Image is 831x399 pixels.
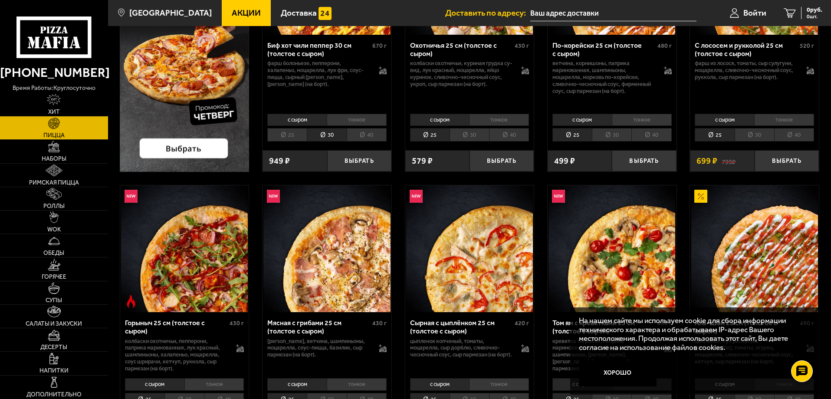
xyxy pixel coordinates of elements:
button: Выбрать [327,150,391,171]
span: Войти [743,9,766,17]
li: тонкое [327,378,387,390]
input: Ваш адрес доставки [530,5,696,21]
p: креветка тигровая, паприка маринованная, [PERSON_NAME], шампиньоны, [PERSON_NAME], [PERSON_NAME],... [552,338,655,373]
span: Римская пицца [29,180,79,186]
span: 579 ₽ [412,157,433,165]
img: Новинка [125,190,138,203]
li: 40 [489,128,529,142]
img: Острое блюдо [125,295,138,308]
img: Горыныч 25 см (толстое с сыром) [121,185,248,312]
li: тонкое [612,114,672,126]
li: 25 [552,128,592,142]
button: Выбрать [755,150,819,171]
a: АкционныйАль-Шам 25 см (толстое с сыром) [690,185,819,312]
span: 670 г [372,42,387,49]
a: НовинкаМясная с грибами 25 см (толстое с сыром) [263,185,391,312]
img: Акционный [694,190,707,203]
li: с сыром [410,378,470,390]
li: с сыром [410,114,470,126]
li: 30 [307,128,346,142]
span: 480 г [657,42,672,49]
li: 40 [347,128,387,142]
span: 949 ₽ [269,157,290,165]
span: 0 шт. [807,14,822,19]
img: Новинка [267,190,280,203]
span: 520 г [800,42,814,49]
span: Напитки [39,368,69,374]
p: ветчина, корнишоны, паприка маринованная, шампиньоны, моцарелла, морковь по-корейски, сливочно-че... [552,60,655,95]
div: Том ям с креветками 25 см (толстое с сыром) [552,319,655,335]
a: НовинкаОстрое блюдоГорыныч 25 см (толстое с сыром) [120,185,249,312]
span: Доставить по адресу: [445,9,530,17]
li: 30 [592,128,631,142]
span: Акции [232,9,261,17]
li: 40 [774,128,814,142]
li: тонкое [469,114,529,126]
p: На нашем сайте мы используем cookie для сбора информации технического характера и обрабатываем IP... [579,316,806,352]
li: с сыром [267,378,327,390]
span: [GEOGRAPHIC_DATA] [129,9,212,17]
img: Новинка [552,190,565,203]
p: цыпленок копченый, томаты, моцарелла, сыр дорблю, сливочно-чесночный соус, сыр пармезан (на борт). [410,338,513,359]
li: с сыром [695,114,754,126]
button: Хорошо [579,360,657,386]
s: 799 ₽ [722,157,736,165]
p: фарш из лосося, томаты, сыр сулугуни, моцарелла, сливочно-чесночный соус, руккола, сыр пармезан (... [695,60,798,81]
img: Мясная с грибами 25 см (толстое с сыром) [263,185,390,312]
span: Салаты и закуски [26,321,82,327]
li: с сыром [552,378,612,390]
div: Горыныч 25 см (толстое с сыром) [125,319,228,335]
img: 15daf4d41897b9f0e9f617042186c801.svg [319,7,332,20]
a: НовинкаТом ям с креветками 25 см (толстое с сыром) [548,185,677,312]
span: 499 ₽ [554,157,575,165]
div: По-корейски 25 см (толстое с сыром) [552,41,655,58]
li: 30 [450,128,489,142]
li: 25 [267,128,307,142]
a: НовинкаСырная с цыплёнком 25 см (толстое с сыром) [405,185,534,312]
span: Супы [46,297,62,303]
div: Сырная с цыплёнком 25 см (толстое с сыром) [410,319,513,335]
span: 699 ₽ [696,157,717,165]
span: Хит [48,109,60,115]
li: тонкое [469,378,529,390]
li: с сыром [125,378,184,390]
img: Том ям с креветками 25 см (толстое с сыром) [549,185,675,312]
span: 430 г [515,42,529,49]
li: тонкое [754,114,814,126]
li: тонкое [184,378,244,390]
li: 30 [735,128,774,142]
span: Наборы [42,156,66,162]
li: с сыром [552,114,612,126]
div: С лососем и рукколой 25 см (толстое с сыром) [695,41,798,58]
img: Аль-Шам 25 см (толстое с сыром) [691,185,818,312]
span: WOK [47,227,61,233]
span: Десерты [40,344,67,350]
p: [PERSON_NAME], ветчина, шампиньоны, моцарелла, соус-пицца, базилик, сыр пармезан (на борт). [267,338,370,359]
span: Пицца [43,132,65,138]
span: 430 г [230,320,244,327]
span: 430 г [372,320,387,327]
p: фарш болоньезе, пепперони, халапеньо, моцарелла, лук фри, соус-пицца, сырный [PERSON_NAME], [PERS... [267,60,370,88]
span: Обеды [43,250,64,256]
div: Охотничья 25 см (толстое с сыром) [410,41,513,58]
li: 25 [695,128,734,142]
span: 420 г [515,320,529,327]
div: Мясная с грибами 25 см (толстое с сыром) [267,319,370,335]
span: Дополнительно [26,392,82,398]
li: с сыром [267,114,327,126]
img: Сырная с цыплёнком 25 см (толстое с сыром) [406,185,533,312]
span: Роллы [43,203,65,209]
span: Горячее [42,274,66,280]
li: 40 [631,128,671,142]
button: Выбрать [612,150,676,171]
span: Доставка [281,9,317,17]
button: Выбрать [470,150,534,171]
li: 25 [410,128,450,142]
div: Биф хот чили пеппер 30 см (толстое с сыром) [267,41,370,58]
p: колбаски Охотничьи, пепперони, паприка маринованная, лук красный, шампиньоны, халапеньо, моцарелл... [125,338,228,373]
p: колбаски охотничьи, куриная грудка су-вид, лук красный, моцарелла, яйцо куриное, сливочно-чесночн... [410,60,513,88]
img: Новинка [410,190,423,203]
span: 0 руб. [807,7,822,13]
li: тонкое [327,114,387,126]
